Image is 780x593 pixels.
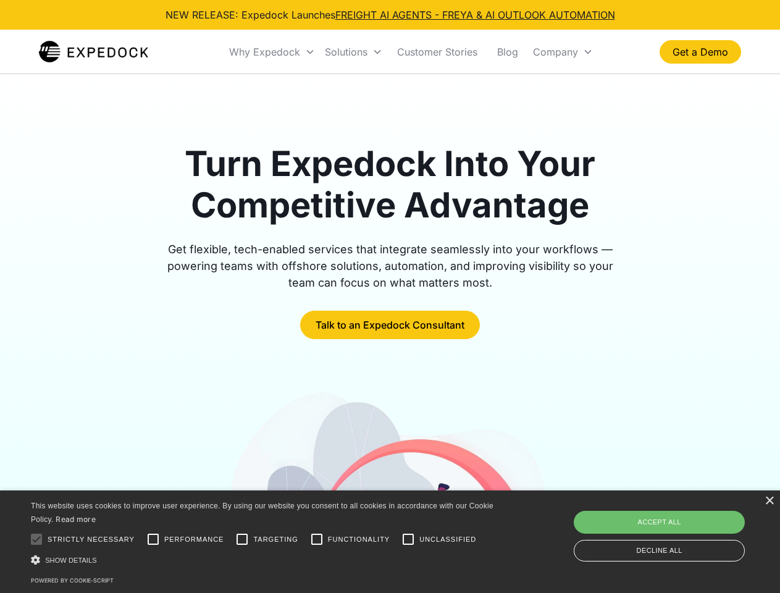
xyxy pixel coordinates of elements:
[387,31,487,73] a: Customer Stories
[31,577,114,584] a: Powered by cookie-script
[328,534,390,545] span: Functionality
[660,40,741,64] a: Get a Demo
[320,31,387,73] div: Solutions
[48,534,135,545] span: Strictly necessary
[419,534,476,545] span: Unclassified
[533,46,578,58] div: Company
[224,31,320,73] div: Why Expedock
[325,46,367,58] div: Solutions
[166,7,615,22] div: NEW RELEASE: Expedock Launches
[528,31,598,73] div: Company
[253,534,298,545] span: Targeting
[300,311,480,339] a: Talk to an Expedock Consultant
[31,553,498,566] div: Show details
[56,515,96,524] a: Read more
[31,502,493,524] span: This website uses cookies to improve user experience. By using our website you consent to all coo...
[164,534,224,545] span: Performance
[335,9,615,21] a: FREIGHT AI AGENTS - FREYA & AI OUTLOOK AUTOMATION
[574,460,780,593] iframe: Chat Widget
[487,31,528,73] a: Blog
[229,46,300,58] div: Why Expedock
[39,40,148,64] a: home
[45,557,97,564] span: Show details
[153,241,627,291] div: Get flexible, tech-enabled services that integrate seamlessly into your workflows — powering team...
[153,143,627,226] h1: Turn Expedock Into Your Competitive Advantage
[39,40,148,64] img: Expedock Logo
